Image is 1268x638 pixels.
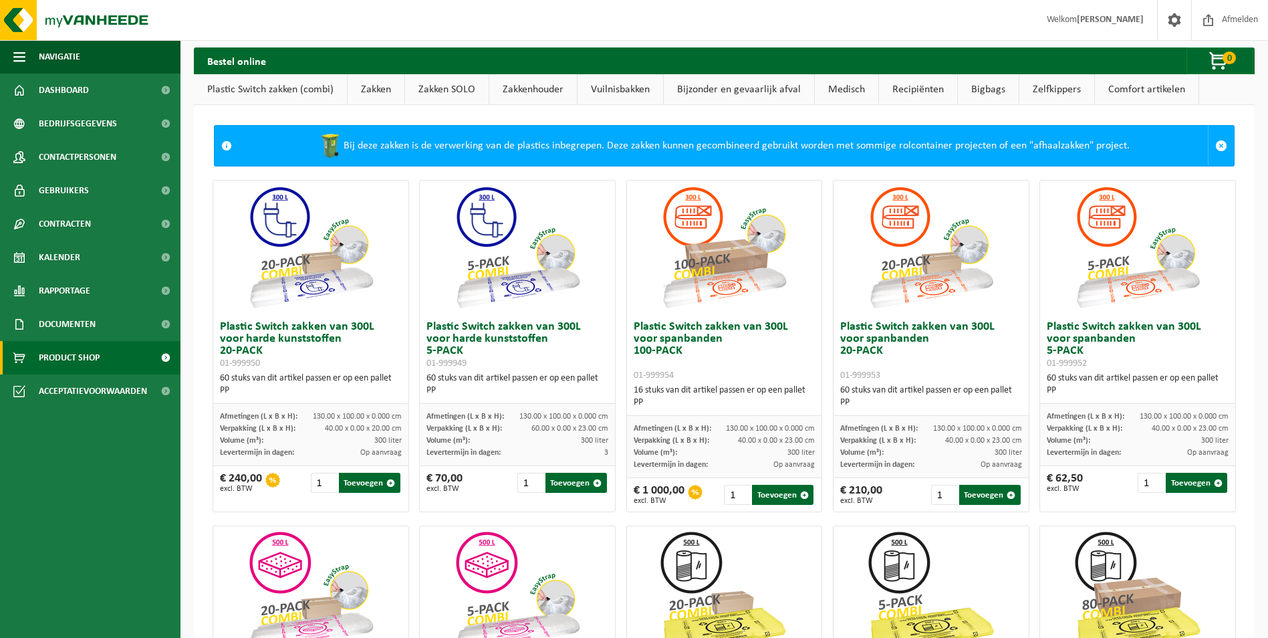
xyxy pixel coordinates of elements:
[426,373,608,397] div: 60 stuks van dit artikel passen er op een pallet
[840,397,1022,409] div: PP
[815,74,878,105] a: Medisch
[864,181,998,314] img: 01-999953
[348,74,404,105] a: Zakken
[311,473,338,493] input: 1
[220,449,294,457] span: Levertermijn in dagen:
[39,241,80,274] span: Kalender
[531,425,608,433] span: 60.00 x 0.00 x 23.00 cm
[39,274,90,308] span: Rapportage
[1208,126,1234,166] a: Sluit melding
[426,425,502,433] span: Verpakking (L x B x H):
[489,74,577,105] a: Zakkenhouder
[840,497,882,505] span: excl. BTW
[840,437,916,445] span: Verpakking (L x B x H):
[545,473,607,493] button: Toevoegen
[374,437,402,445] span: 300 liter
[958,74,1019,105] a: Bigbags
[840,321,1022,381] h3: Plastic Switch zakken van 300L voor spanbanden 20-PACK
[1047,485,1083,493] span: excl. BTW
[840,385,1022,409] div: 60 stuks van dit artikel passen er op een pallet
[840,461,914,469] span: Levertermijn in dagen:
[933,425,1022,433] span: 130.00 x 100.00 x 0.000 cm
[39,40,80,74] span: Navigatie
[220,321,402,369] h3: Plastic Switch zakken van 300L voor harde kunststoffen 20-PACK
[39,174,89,207] span: Gebruikers
[634,425,711,433] span: Afmetingen (L x B x H):
[220,425,295,433] span: Verpakking (L x B x H):
[360,449,402,457] span: Op aanvraag
[1201,437,1229,445] span: 300 liter
[313,413,402,421] span: 130.00 x 100.00 x 0.000 cm
[634,485,684,505] div: € 1 000,00
[220,358,260,368] span: 01-999950
[634,370,674,381] span: 01-999954
[945,437,1022,445] span: 40.00 x 0.00 x 23.00 cm
[426,321,608,369] h3: Plastic Switch zakken van 300L voor harde kunststoffen 5-PACK
[39,107,117,140] span: Bedrijfsgegevens
[220,373,402,397] div: 60 stuks van dit artikel passen er op een pallet
[1138,473,1164,493] input: 1
[1047,373,1229,397] div: 60 stuks van dit artikel passen er op een pallet
[1223,51,1236,64] span: 0
[220,413,297,421] span: Afmetingen (L x B x H):
[1047,385,1229,397] div: PP
[995,449,1022,457] span: 300 liter
[724,485,751,505] input: 1
[39,140,116,174] span: Contactpersonen
[1047,425,1122,433] span: Verpakking (L x B x H):
[426,449,501,457] span: Levertermijn in dagen:
[405,74,489,105] a: Zakken SOLO
[840,449,884,457] span: Volume (m³):
[657,181,791,314] img: 01-999954
[194,74,347,105] a: Plastic Switch zakken (combi)
[426,358,467,368] span: 01-999949
[1019,74,1094,105] a: Zelfkippers
[1152,425,1229,433] span: 40.00 x 0.00 x 23.00 cm
[426,385,608,397] div: PP
[604,449,608,457] span: 3
[773,461,815,469] span: Op aanvraag
[426,437,470,445] span: Volume (m³):
[840,425,918,433] span: Afmetingen (L x B x H):
[787,449,815,457] span: 300 liter
[840,370,880,381] span: 01-999953
[244,181,378,314] img: 01-999950
[1186,47,1253,74] button: 0
[1187,449,1229,457] span: Op aanvraag
[1071,181,1204,314] img: 01-999952
[634,397,815,409] div: PP
[39,207,91,241] span: Contracten
[339,473,400,493] button: Toevoegen
[634,385,815,409] div: 16 stuks van dit artikel passen er op een pallet
[39,74,89,107] span: Dashboard
[317,132,344,159] img: WB-0240-HPE-GN-50.png
[959,485,1021,505] button: Toevoegen
[39,375,147,408] span: Acceptatievoorwaarden
[879,74,957,105] a: Recipiënten
[726,425,815,433] span: 130.00 x 100.00 x 0.000 cm
[1047,449,1121,457] span: Levertermijn in dagen:
[519,413,608,421] span: 130.00 x 100.00 x 0.000 cm
[39,341,100,375] span: Product Shop
[194,47,279,74] h2: Bestel online
[634,321,815,381] h3: Plastic Switch zakken van 300L voor spanbanden 100-PACK
[1047,473,1083,493] div: € 62,50
[840,485,882,505] div: € 210,00
[239,126,1208,166] div: Bij deze zakken is de verwerking van de plastics inbegrepen. Deze zakken kunnen gecombineerd gebr...
[517,473,544,493] input: 1
[664,74,814,105] a: Bijzonder en gevaarlijk afval
[981,461,1022,469] span: Op aanvraag
[578,74,663,105] a: Vuilnisbakken
[1140,413,1229,421] span: 130.00 x 100.00 x 0.000 cm
[426,473,463,493] div: € 70,00
[220,437,263,445] span: Volume (m³):
[426,413,504,421] span: Afmetingen (L x B x H):
[931,485,958,505] input: 1
[634,461,708,469] span: Levertermijn in dagen:
[1077,15,1144,25] strong: [PERSON_NAME]
[220,485,262,493] span: excl. BTW
[1047,321,1229,369] h3: Plastic Switch zakken van 300L voor spanbanden 5-PACK
[39,308,96,341] span: Documenten
[325,425,402,433] span: 40.00 x 0.00 x 20.00 cm
[634,497,684,505] span: excl. BTW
